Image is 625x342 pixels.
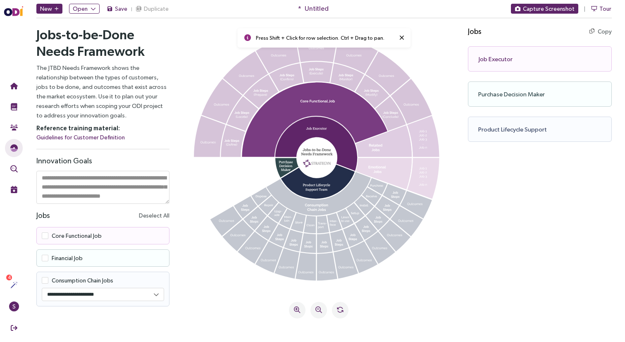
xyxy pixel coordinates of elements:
button: New [36,4,62,14]
button: S [5,297,23,316]
button: Capture Screenshot [511,4,578,14]
img: JTBD Needs Framework [10,144,18,152]
img: Community [10,124,18,131]
sup: 4 [6,275,12,280]
img: Actions [10,281,18,289]
span: S [12,301,16,311]
span: Save [115,4,127,13]
button: Live Events [5,180,23,199]
span: Core Functional Job [29,213,79,219]
button: Tour [591,4,612,14]
img: Training [10,103,18,110]
span: New [40,4,52,13]
span: Tour [599,4,611,13]
iframe: Needs Framework [23,20,625,333]
p: Press Shift + Click for row selection. Ctrl + Drag to pan. [233,13,371,23]
button: Sign Out [5,319,23,337]
button: Needs Framework [5,139,23,157]
span: Financial Job [29,235,60,242]
span: Untitled [305,3,329,14]
button: Training [5,98,23,116]
button: Community [5,118,23,136]
span: Consumption Chain Jobs [29,257,90,264]
button: Save [106,4,128,14]
button: Copy [566,8,589,15]
span: Open [73,4,88,13]
span: Capture Screenshot [523,4,575,13]
button: Home [5,77,23,95]
img: Outcome Validation [10,165,18,172]
img: Live Events [10,186,18,193]
button: Deselect All [116,191,146,201]
button: Outcome Validation [5,160,23,178]
button: Duplicate [135,4,169,14]
button: Actions [5,276,23,294]
button: Open [69,4,100,14]
span: 4 [8,275,11,280]
h4: Jobs [445,7,458,17]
